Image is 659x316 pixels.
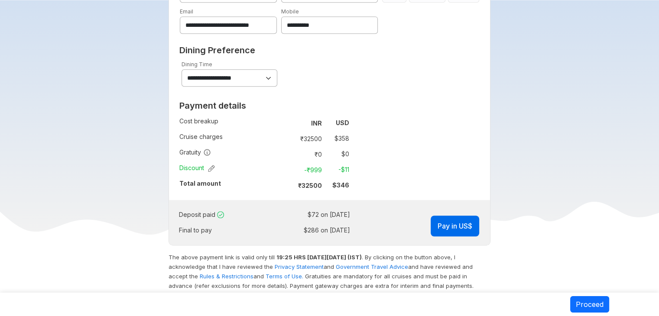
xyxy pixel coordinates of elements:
[281,8,299,15] label: Mobile
[275,263,324,270] a: Privacy Statement
[285,146,289,162] td: :
[179,45,480,55] h2: Dining Preference
[179,207,268,222] td: Deposit paid
[431,216,479,236] button: Pay in US$
[179,100,349,111] h2: Payment details
[285,162,289,177] td: :
[200,273,253,280] a: Rules & Restrictions
[325,164,349,176] td: -$ 11
[336,119,349,126] strong: USD
[180,8,193,15] label: Email
[336,263,408,270] a: Government Travel Advice
[298,182,322,189] strong: ₹ 32500
[289,132,325,145] td: ₹ 32500
[332,181,349,189] strong: $ 346
[289,164,325,176] td: -₹ 999
[169,252,488,290] p: The above payment link is valid only till . By clicking on the button above, I acknowledge that I...
[179,115,285,131] td: Cost breakup
[268,222,271,238] td: :
[268,207,271,222] td: :
[289,148,325,160] td: ₹ 0
[179,180,221,187] strong: Total amount
[266,273,303,280] a: Terms of Use.
[285,115,289,131] td: :
[570,296,609,313] button: Proceed
[271,209,350,221] td: $ 72 on [DATE]
[285,131,289,146] td: :
[276,254,362,261] strong: 19:25 HRS [DATE][DATE] (IST)
[311,119,322,127] strong: INR
[179,148,211,157] span: Gratuity
[179,131,285,146] td: Cruise charges
[271,224,350,236] td: $ 286 on [DATE]
[325,148,349,160] td: $ 0
[325,132,349,145] td: $ 358
[285,177,289,193] td: :
[179,164,215,172] span: Discount
[179,222,268,238] td: Final to pay
[182,61,212,68] label: Dining Time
